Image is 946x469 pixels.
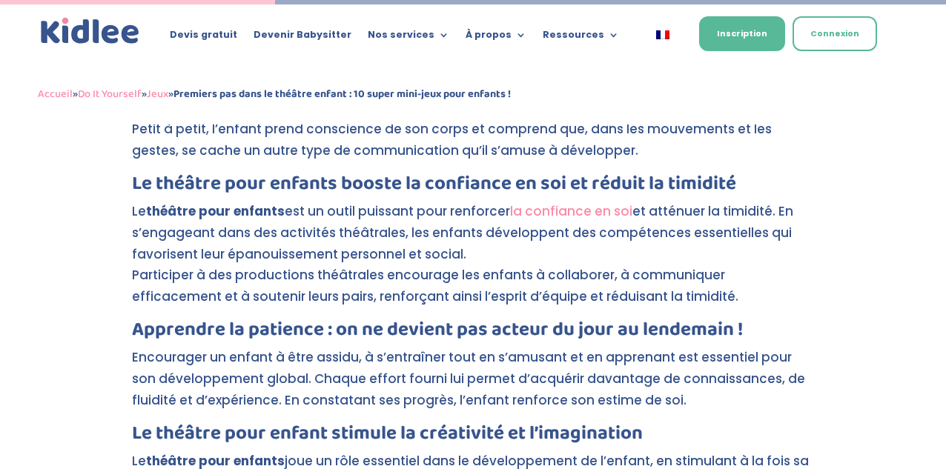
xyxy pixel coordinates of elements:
a: Devenir Babysitter [254,30,351,46]
a: Jeux [147,85,168,103]
a: Do It Yourself [78,85,142,103]
strong: théâtre pour enfants [146,202,285,220]
p: Le est un outil puissant pour renforcer et atténuer la timidité. En s’engageant dans des activité... [132,201,814,321]
p: Petit à petit, l’enfant prend conscience de son corps et comprend que, dans les mouvements et les... [132,119,814,174]
a: Ressources [543,30,619,46]
a: Nos services [368,30,449,46]
a: Kidlee Logo [38,15,142,47]
img: logo_kidlee_bleu [38,15,142,47]
a: Connexion [793,16,877,51]
h3: Le théâtre pour enfants booste la confiance en soi et réduit la timidité [132,174,814,201]
h3: Le théâtre pour enfant stimule la créativité et l’imagination [132,424,814,450]
p: Encourager un enfant à être assidu, à s’entraîner tout en s’amusant et en apprenant est essentiel... [132,347,814,424]
a: Devis gratuit [170,30,237,46]
h3: Apprendre la patience : on ne devient pas acteur du jour au lendemain ! [132,320,814,347]
a: Accueil [38,85,73,103]
a: Inscription [699,16,785,51]
a: la confiance en soi [510,202,632,220]
img: Français [656,30,669,39]
span: » » » [38,85,511,103]
strong: Premiers pas dans le théâtre enfant : 10 super mini-jeux pour enfants ! [173,85,511,103]
a: À propos [466,30,526,46]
